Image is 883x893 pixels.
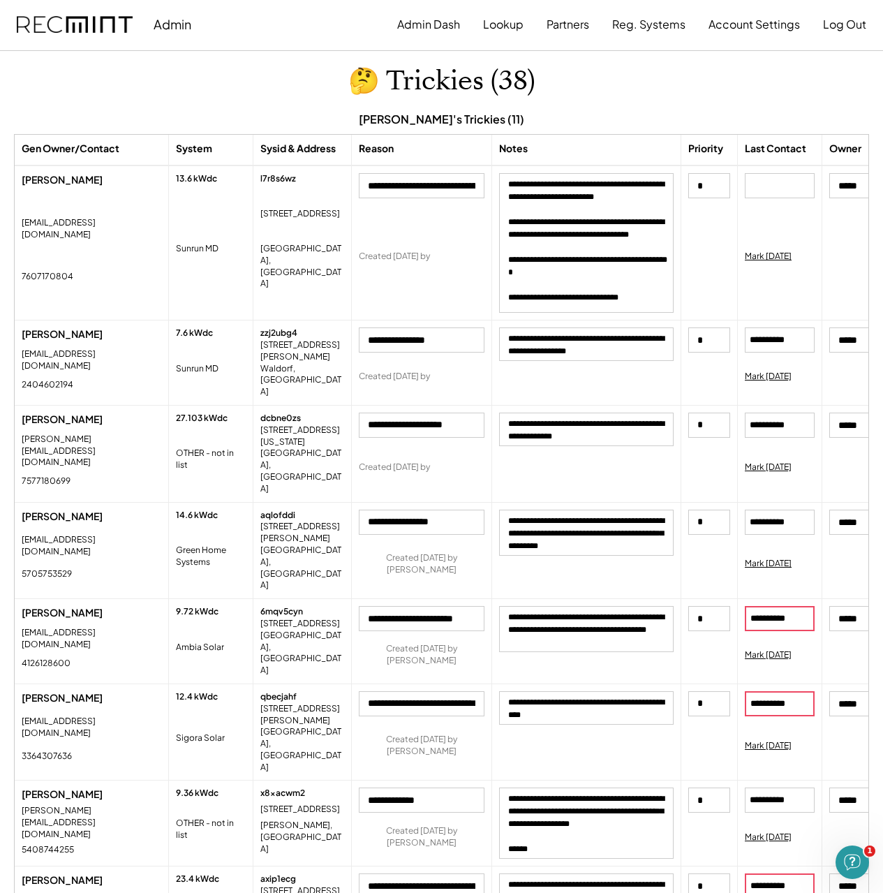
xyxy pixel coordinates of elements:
div: [EMAIL_ADDRESS][DOMAIN_NAME] [22,217,161,241]
div: Created [DATE] by [PERSON_NAME] [359,643,484,667]
div: Mark [DATE] [745,740,792,752]
div: zzj2ubg4 [260,327,297,339]
div: l7r8s6wz [260,173,296,185]
div: qbecjahf [260,691,297,703]
div: Reason [359,142,394,156]
div: Sigora Solar [176,732,225,744]
div: 27.103 kWdc [176,413,228,425]
div: 5705753529 [22,568,72,580]
div: [GEOGRAPHIC_DATA], [GEOGRAPHIC_DATA] [260,243,344,290]
div: x8xacwm2 [260,788,305,799]
div: 5408744255 [22,844,74,856]
div: 7.6 kWdc [176,327,213,339]
button: Log Out [823,10,866,38]
div: 2404602194 [22,379,73,391]
div: Created [DATE] by [PERSON_NAME] [359,734,484,758]
div: Mark [DATE] [745,832,792,843]
div: Priority [688,142,723,156]
div: Last Contact [745,142,806,156]
div: [GEOGRAPHIC_DATA], [GEOGRAPHIC_DATA] [260,726,344,773]
div: Created [DATE] by [PERSON_NAME] [359,552,484,576]
button: Admin Dash [397,10,460,38]
div: Sunrun MD [176,363,218,375]
div: 9.36 kWdc [176,788,218,799]
div: Gen Owner/Contact [22,142,119,156]
div: [STREET_ADDRESS] [260,208,340,220]
button: Partners [547,10,589,38]
div: [PERSON_NAME] [22,510,161,524]
div: [PERSON_NAME][EMAIL_ADDRESS][DOMAIN_NAME] [22,434,161,468]
div: [EMAIL_ADDRESS][DOMAIN_NAME] [22,534,161,558]
div: [STREET_ADDRESS] [260,618,340,630]
div: [EMAIL_ADDRESS][DOMAIN_NAME] [22,716,161,739]
div: axip1ecg [260,873,296,885]
div: [PERSON_NAME][EMAIL_ADDRESS][DOMAIN_NAME] [22,805,161,840]
div: [PERSON_NAME] [22,327,161,341]
div: [GEOGRAPHIC_DATA], [GEOGRAPHIC_DATA] [260,630,344,677]
h1: 🤔 Trickies (38) [348,65,535,98]
div: 13.6 kWdc [176,173,217,185]
div: [US_STATE][GEOGRAPHIC_DATA], [GEOGRAPHIC_DATA] [260,436,344,495]
div: [PERSON_NAME] [22,606,161,620]
div: [GEOGRAPHIC_DATA], [GEOGRAPHIC_DATA] [260,545,344,591]
div: 3364307636 [22,751,72,762]
div: 12.4 kWdc [176,691,218,703]
div: 6mqv5cyn [260,606,303,618]
div: [STREET_ADDRESS] [260,804,340,815]
div: 7607170804 [22,271,73,283]
div: 14.6 kWdc [176,510,218,522]
div: Mark [DATE] [745,462,792,473]
div: [STREET_ADDRESS][PERSON_NAME] [260,521,344,545]
div: OTHER - not in list [176,818,246,841]
div: dcbne0zs [260,413,301,425]
button: Reg. Systems [612,10,685,38]
span: 1 [864,846,875,857]
div: [PERSON_NAME] [22,173,161,187]
div: Owner [829,142,861,156]
button: Lookup [483,10,524,38]
div: [PERSON_NAME], [GEOGRAPHIC_DATA] [260,820,344,855]
div: [EMAIL_ADDRESS][DOMAIN_NAME] [22,627,161,651]
div: [STREET_ADDRESS][PERSON_NAME] [260,339,344,363]
div: Mark [DATE] [745,371,792,383]
div: [PERSON_NAME]'s Trickies (11) [359,112,524,127]
div: [PERSON_NAME] [22,788,161,802]
div: [STREET_ADDRESS][PERSON_NAME] [260,703,344,727]
div: Notes [499,142,528,156]
div: [PERSON_NAME] [22,691,161,705]
div: Mark [DATE] [745,649,792,661]
div: Mark [DATE] [745,251,792,263]
div: Ambia Solar [176,642,224,654]
div: OTHER - not in list [176,448,246,471]
div: System [176,142,212,156]
div: Green Home Systems [176,545,246,568]
div: Created [DATE] by [359,251,430,263]
div: Waldorf, [GEOGRAPHIC_DATA] [260,363,344,398]
div: [PERSON_NAME] [22,873,161,887]
div: 23.4 kWdc [176,873,219,885]
div: [PERSON_NAME] [22,413,161,427]
div: aqlofddi [260,510,295,522]
div: 4126128600 [22,658,71,670]
button: Account Settings [708,10,800,38]
div: Mark [DATE] [745,558,792,570]
img: recmint-logotype%403x.png [17,16,133,34]
div: Created [DATE] by [359,371,430,383]
div: Sysid & Address [260,142,336,156]
div: Created [DATE] by [359,462,430,473]
iframe: Intercom live chat [836,846,869,879]
div: [STREET_ADDRESS] [260,425,340,436]
div: Sunrun MD [176,243,218,255]
div: Created [DATE] by [PERSON_NAME] [359,825,484,849]
div: 9.72 kWdc [176,606,218,618]
div: Admin [154,16,191,32]
div: [EMAIL_ADDRESS][DOMAIN_NAME] [22,348,161,372]
div: 7577180699 [22,475,71,487]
